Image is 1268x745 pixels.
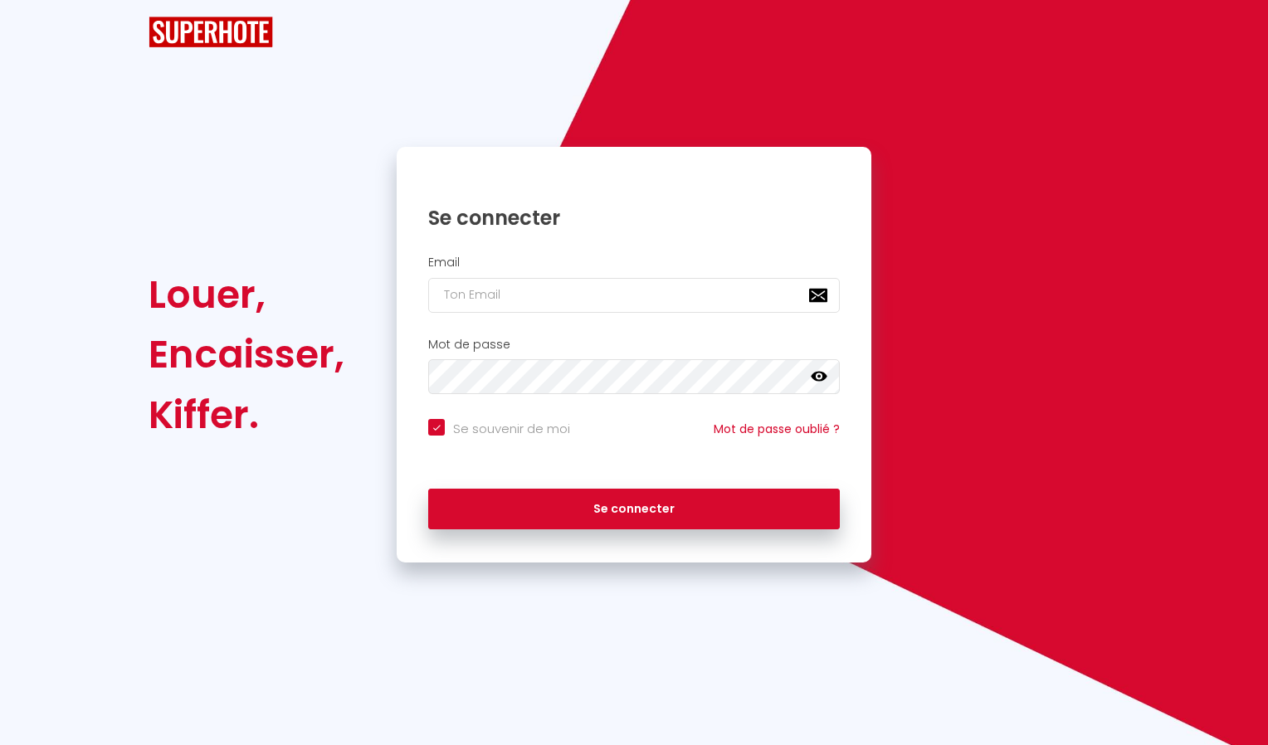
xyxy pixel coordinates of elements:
[428,278,840,313] input: Ton Email
[149,17,273,47] img: SuperHote logo
[428,338,840,352] h2: Mot de passe
[428,489,840,530] button: Se connecter
[428,256,840,270] h2: Email
[149,265,344,324] div: Louer,
[149,385,344,445] div: Kiffer.
[149,324,344,384] div: Encaisser,
[714,421,840,437] a: Mot de passe oublié ?
[428,205,840,231] h1: Se connecter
